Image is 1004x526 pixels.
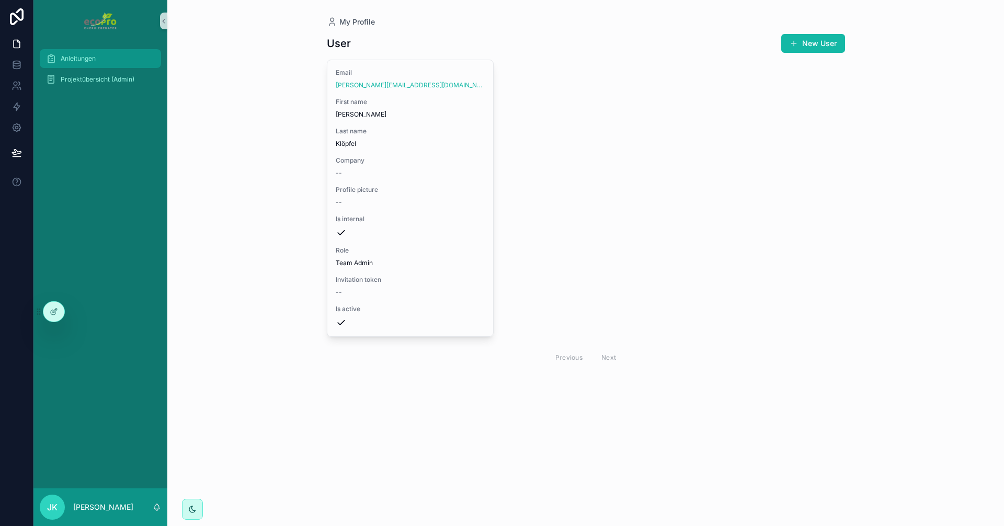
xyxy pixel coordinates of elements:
span: Role [336,246,485,255]
a: Anleitungen [40,49,161,68]
span: Is active [336,305,485,313]
span: Team Admin [336,259,373,267]
p: [PERSON_NAME] [73,502,133,512]
span: My Profile [339,17,375,27]
span: Profile picture [336,186,485,194]
span: -- [336,288,342,296]
span: Last name [336,127,485,135]
span: -- [336,198,342,207]
h1: User [327,36,351,51]
span: Is internal [336,215,485,223]
a: Projektübersicht (Admin) [40,70,161,89]
a: [PERSON_NAME][EMAIL_ADDRESS][DOMAIN_NAME] [336,81,485,89]
a: My Profile [327,17,375,27]
span: Anleitungen [61,54,96,63]
span: Company [336,156,485,165]
a: Email[PERSON_NAME][EMAIL_ADDRESS][DOMAIN_NAME]First name[PERSON_NAME]Last nameKlöpfelCompany--Pro... [327,60,494,337]
span: -- [336,169,342,177]
span: [PERSON_NAME] [336,110,485,119]
span: Projektübersicht (Admin) [61,75,134,84]
span: First name [336,98,485,106]
span: Invitation token [336,276,485,284]
button: New User [781,34,845,53]
img: App logo [84,13,116,29]
span: Email [336,68,485,77]
div: scrollable content [33,42,167,102]
span: Klöpfel [336,140,485,148]
span: JK [47,501,58,513]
